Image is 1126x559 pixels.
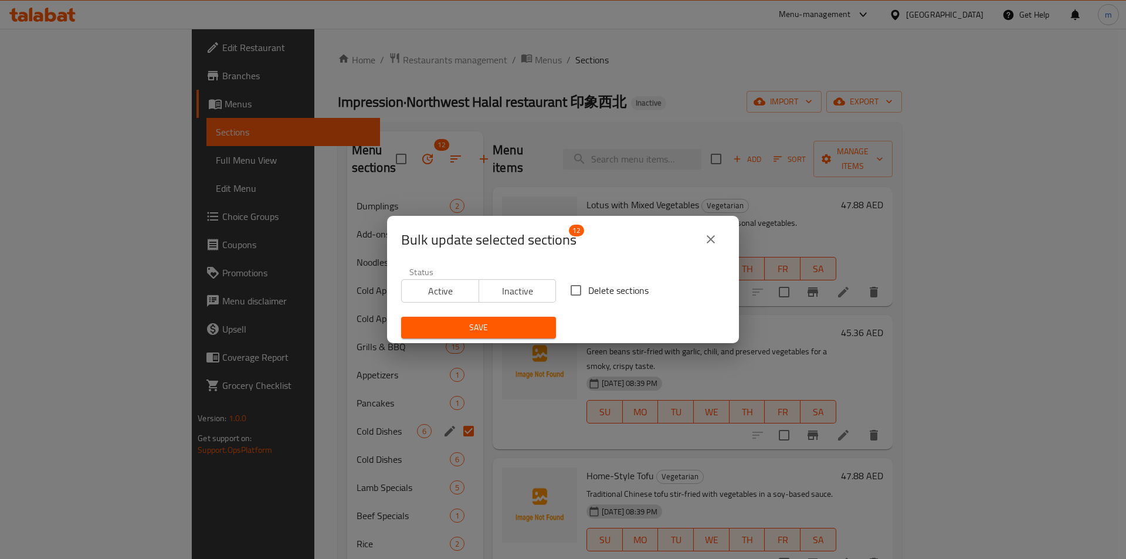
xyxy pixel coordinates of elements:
[401,317,556,338] button: Save
[411,320,547,335] span: Save
[401,279,479,303] button: Active
[406,283,474,300] span: Active
[569,225,584,236] span: 12
[697,225,725,253] button: close
[588,283,649,297] span: Delete sections
[401,231,576,249] span: Selected section count
[479,279,557,303] button: Inactive
[484,283,552,300] span: Inactive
